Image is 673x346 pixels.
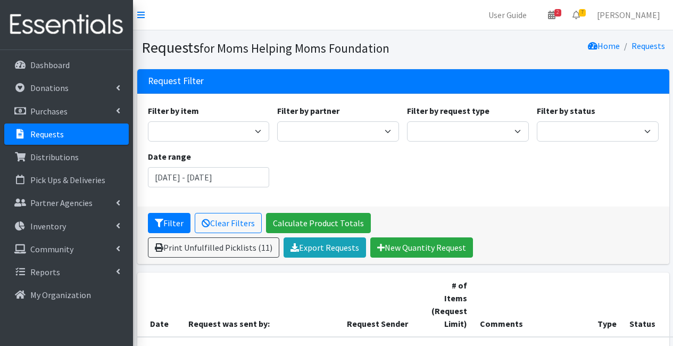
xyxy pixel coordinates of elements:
[30,83,69,93] p: Donations
[564,4,588,26] a: 7
[200,40,389,56] small: for Moms Helping Moms Foundation
[137,273,182,337] th: Date
[142,38,400,57] h1: Requests
[4,77,129,98] a: Donations
[4,146,129,168] a: Distributions
[579,9,586,17] span: 7
[30,175,105,185] p: Pick Ups & Deliveries
[4,101,129,122] a: Purchases
[4,261,129,283] a: Reports
[4,192,129,213] a: Partner Agencies
[30,152,79,162] p: Distributions
[370,237,473,258] a: New Quantity Request
[632,40,665,51] a: Requests
[284,237,366,258] a: Export Requests
[4,169,129,191] a: Pick Ups & Deliveries
[4,238,129,260] a: Community
[148,150,191,163] label: Date range
[539,4,564,26] a: 2
[277,104,339,117] label: Filter by partner
[148,104,199,117] label: Filter by item
[480,4,535,26] a: User Guide
[30,290,91,300] p: My Organization
[195,213,262,233] a: Clear Filters
[4,216,129,237] a: Inventory
[182,273,340,337] th: Request was sent by:
[4,284,129,306] a: My Organization
[148,167,270,187] input: January 1, 2011 - December 31, 2011
[30,197,93,208] p: Partner Agencies
[537,104,595,117] label: Filter by status
[591,273,623,337] th: Type
[30,221,66,232] p: Inventory
[340,273,425,337] th: Request Sender
[266,213,371,233] a: Calculate Product Totals
[4,123,129,145] a: Requests
[407,104,489,117] label: Filter by request type
[588,40,620,51] a: Home
[30,106,68,117] p: Purchases
[148,76,204,87] h3: Request Filter
[4,7,129,43] img: HumanEssentials
[4,54,129,76] a: Dashboard
[30,60,70,70] p: Dashboard
[473,273,591,337] th: Comments
[148,213,190,233] button: Filter
[148,237,279,258] a: Print Unfulfilled Picklists (11)
[30,244,73,254] p: Community
[30,267,60,277] p: Reports
[588,4,669,26] a: [PERSON_NAME]
[554,9,561,17] span: 2
[623,273,668,337] th: Status
[30,129,64,139] p: Requests
[425,273,473,337] th: # of Items (Request Limit)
